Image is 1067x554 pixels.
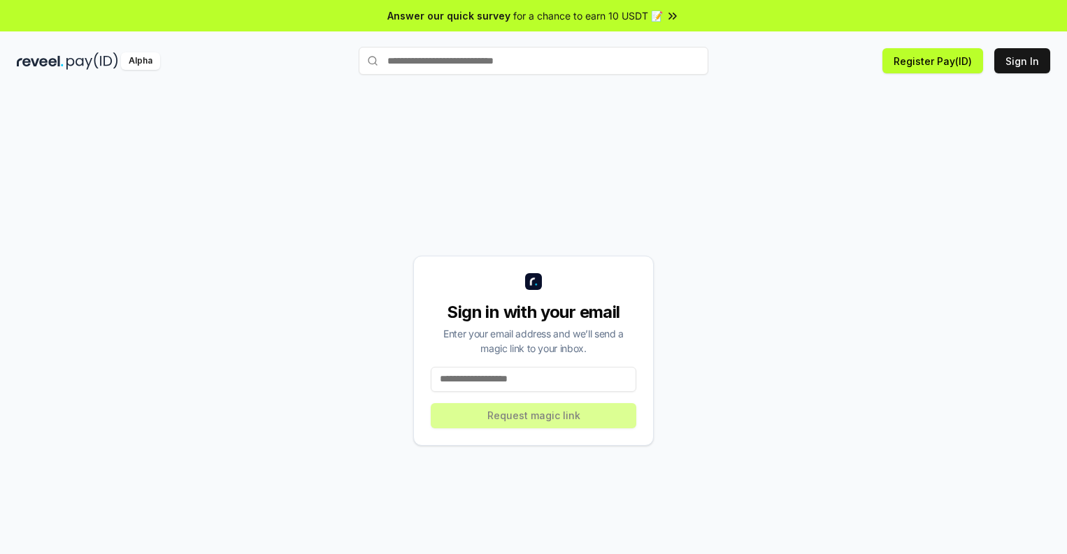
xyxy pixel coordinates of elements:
div: Enter your email address and we’ll send a magic link to your inbox. [431,326,636,356]
div: Alpha [121,52,160,70]
div: Sign in with your email [431,301,636,323]
button: Sign In [994,48,1050,73]
img: pay_id [66,52,118,70]
span: for a chance to earn 10 USDT 📝 [513,8,663,23]
span: Answer our quick survey [387,8,510,23]
img: logo_small [525,273,542,290]
button: Register Pay(ID) [882,48,983,73]
img: reveel_dark [17,52,64,70]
